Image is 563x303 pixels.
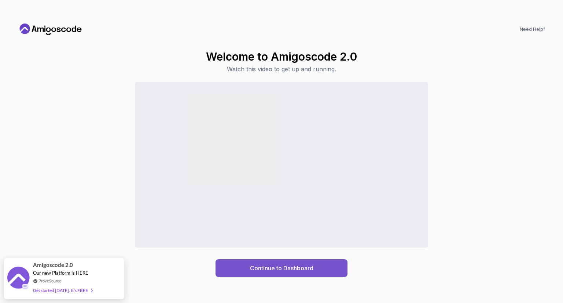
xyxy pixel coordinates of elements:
a: Home link [18,24,84,35]
button: Continue to Dashboard [216,259,347,277]
div: Continue to Dashboard [250,264,313,273]
span: Amigoscode 2.0 [33,261,73,269]
a: Need Help? [520,26,545,32]
img: provesource social proof notification image [7,267,29,291]
span: Our new Platform is HERE [33,270,88,276]
a: ProveSource [38,278,61,284]
div: Get started [DATE]. It's FREE [33,286,92,295]
h1: Welcome to Amigoscode 2.0 [206,50,357,63]
iframe: To enrich screen reader interactions, please activate Accessibility in Grammarly extension settings [135,82,428,248]
p: Watch this video to get up and running. [206,65,357,73]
